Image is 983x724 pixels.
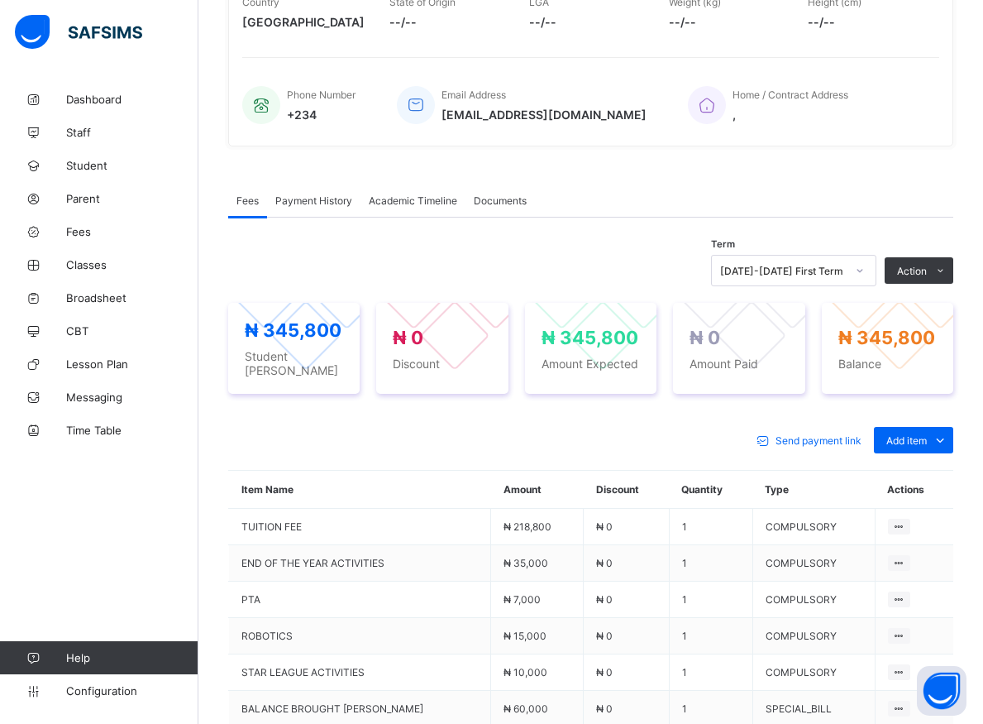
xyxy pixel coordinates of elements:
span: Action [897,265,927,277]
th: Amount [491,471,584,509]
th: Actions [875,471,953,509]
span: ₦ 35,000 [503,557,548,569]
img: safsims [15,15,142,50]
span: ₦ 0 [596,520,613,533]
td: COMPULSORY [752,509,875,545]
span: ₦ 7,000 [503,593,541,606]
span: Lesson Plan [66,357,198,371]
span: ₦ 15,000 [503,630,546,642]
span: ₦ 10,000 [503,666,547,678]
span: Documents [474,194,527,207]
td: 1 [669,582,752,618]
td: 1 [669,545,752,582]
span: ₦ 0 [596,702,613,715]
span: Parent [66,192,198,205]
td: COMPULSORY [752,618,875,654]
th: Type [752,471,875,509]
span: --/-- [669,15,784,29]
span: Add item [886,434,927,447]
span: BALANCE BROUGHT [PERSON_NAME] [241,702,478,715]
span: Term [711,238,735,250]
span: Student [PERSON_NAME] [245,349,343,377]
span: Help [66,651,198,664]
span: ROBOTICS [241,630,478,642]
span: Amount Expected [542,357,640,371]
span: Student [66,159,198,172]
th: Discount [584,471,670,509]
span: --/-- [808,15,923,29]
button: Open asap [917,666,966,716]
span: Amount Paid [690,357,788,371]
span: END OF THE YEAR ACTIVITIES [241,557,478,569]
span: Academic Timeline [369,194,457,207]
span: ₦ 0 [596,593,613,606]
span: STAR LEAGUE ACTIVITIES [241,666,478,678]
span: Balance [838,357,937,371]
span: Payment History [275,194,352,207]
span: Email Address [441,89,506,101]
td: COMPULSORY [752,582,875,618]
span: Classes [66,258,198,271]
span: ₦ 345,800 [838,327,935,348]
span: Messaging [66,391,198,404]
span: Fees [236,194,259,207]
span: Phone Number [287,89,356,101]
span: ₦ 345,800 [542,327,638,348]
span: [GEOGRAPHIC_DATA] [242,15,365,29]
span: ₦ 345,800 [245,319,341,341]
th: Item Name [229,471,491,509]
span: Send payment link [775,434,861,447]
span: ₦ 0 [596,666,613,678]
td: COMPULSORY [752,545,875,582]
span: Broadsheet [66,291,198,304]
span: Fees [66,225,198,238]
span: ₦ 0 [596,557,613,569]
span: [EMAIL_ADDRESS][DOMAIN_NAME] [441,108,647,122]
span: --/-- [389,15,504,29]
div: [DATE]-[DATE] First Term [720,265,846,277]
span: --/-- [529,15,644,29]
span: ₦ 218,800 [503,520,551,533]
span: ₦ 0 [690,327,720,348]
td: 1 [669,654,752,691]
span: Home / Contract Address [732,89,848,101]
span: Time Table [66,424,198,437]
span: Dashboard [66,93,198,106]
span: CBT [66,324,198,338]
span: , [732,108,848,122]
span: ₦ 0 [393,327,423,348]
span: ₦ 0 [596,630,613,642]
td: 1 [669,618,752,654]
span: PTA [241,593,478,606]
span: Discount [393,357,491,371]
span: TUITION FEE [241,520,478,533]
span: +234 [287,108,356,122]
td: 1 [669,509,752,545]
span: Configuration [66,684,198,698]
td: COMPULSORY [752,654,875,691]
th: Quantity [669,471,752,509]
span: ₦ 60,000 [503,702,548,715]
span: Staff [66,126,198,139]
